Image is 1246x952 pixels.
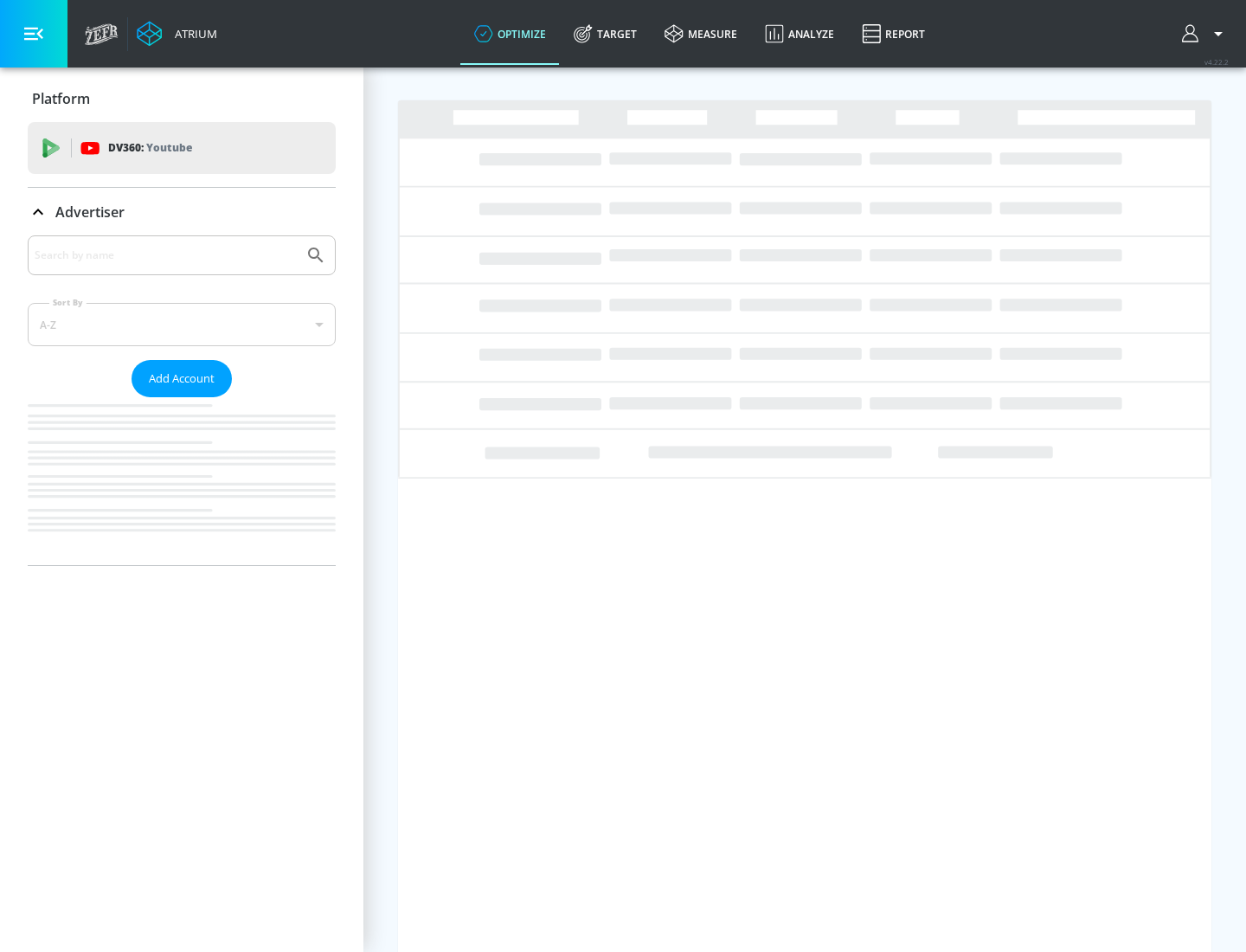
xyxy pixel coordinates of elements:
label: Sort By [49,297,87,308]
p: Youtube [146,138,192,157]
div: Platform [28,74,336,123]
p: Platform [32,89,90,108]
input: Search by name [35,244,297,267]
a: optimize [460,3,560,65]
div: Advertiser [28,235,336,565]
a: Analyze [751,3,848,65]
span: v 4.22.2 [1204,57,1229,67]
a: Atrium [137,21,217,47]
nav: list of Advertiser [28,397,336,565]
div: Advertiser [28,188,336,236]
span: Add Account [149,369,215,389]
a: measure [651,3,751,65]
div: Atrium [168,26,217,42]
a: Target [560,3,651,65]
a: Report [848,3,939,65]
div: DV360: Youtube [28,122,336,174]
button: Add Account [132,360,232,397]
p: Advertiser [55,203,125,222]
p: DV360: [108,138,192,158]
div: A-Z [28,303,336,346]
